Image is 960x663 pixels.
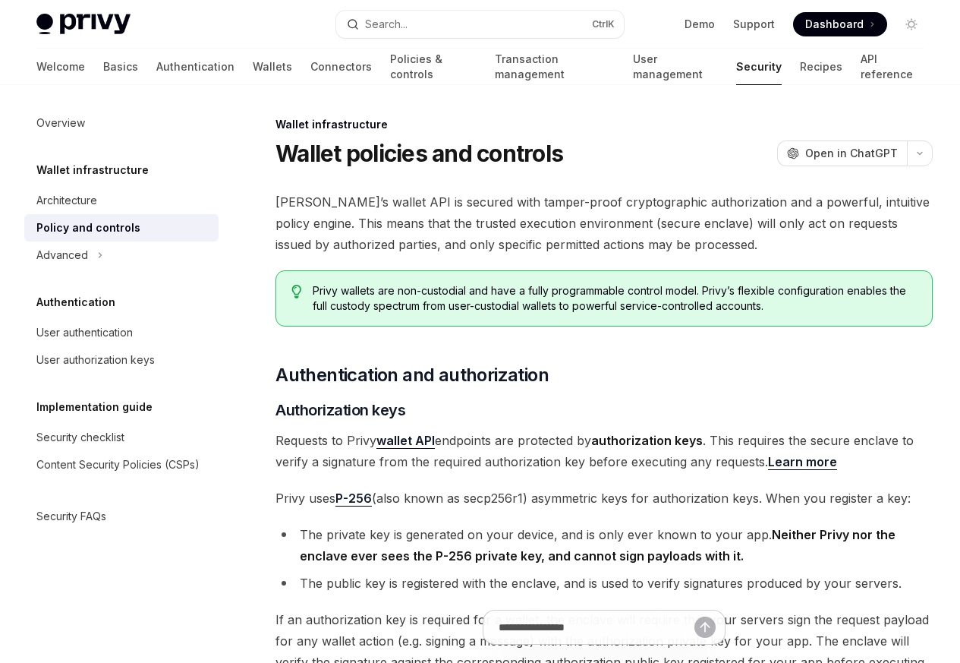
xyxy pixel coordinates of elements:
div: User authorization keys [36,351,155,369]
div: Architecture [36,191,97,210]
a: Security [736,49,782,85]
div: User authentication [36,324,133,342]
button: Open in ChatGPT [777,140,907,166]
div: Search... [365,15,408,33]
span: [PERSON_NAME]’s wallet API is secured with tamper-proof cryptographic authorization and a powerfu... [275,191,933,255]
h5: Authentication [36,293,115,311]
a: User management [633,49,718,85]
span: Authentication and authorization [275,363,549,387]
a: User authentication [24,319,219,346]
a: P-256 [335,491,372,507]
li: The private key is generated on your device, and is only ever known to your app. [275,524,933,567]
span: Requests to Privy endpoints are protected by . This requires the secure enclave to verify a signa... [275,430,933,472]
span: Ctrl K [592,18,615,30]
a: Overview [24,109,219,137]
a: Demo [685,17,715,32]
div: Wallet infrastructure [275,117,933,132]
a: API reference [861,49,924,85]
a: Policies & controls [390,49,477,85]
div: Content Security Policies (CSPs) [36,456,200,474]
a: Recipes [800,49,842,85]
a: Authentication [156,49,234,85]
a: Support [733,17,775,32]
button: Advanced [24,242,111,269]
h1: Wallet policies and controls [275,140,563,167]
span: Dashboard [805,17,864,32]
div: Overview [36,114,85,132]
a: Security checklist [24,424,219,451]
a: Welcome [36,49,85,85]
span: Open in ChatGPT [805,146,898,161]
button: Send message [694,617,716,638]
a: Dashboard [793,12,887,36]
a: Security FAQs [24,503,219,530]
span: Privy uses (also known as secp256r1) asymmetric keys for authorization keys. When you register a ... [275,488,933,509]
strong: authorization keys [591,433,703,448]
input: Ask a question... [499,611,694,644]
svg: Tip [291,285,302,298]
li: The public key is registered with the enclave, and is used to verify signatures produced by your ... [275,573,933,594]
button: Toggle dark mode [899,12,924,36]
div: Policy and controls [36,219,140,237]
button: Search...CtrlK [336,11,624,38]
a: Transaction management [495,49,615,85]
a: Wallets [253,49,292,85]
img: light logo [36,14,131,35]
span: Privy wallets are non-custodial and have a fully programmable control model. Privy’s flexible con... [313,283,917,314]
a: Learn more [768,454,837,470]
a: Content Security Policies (CSPs) [24,451,219,478]
a: Basics [103,49,138,85]
a: Policy and controls [24,214,219,242]
a: wallet API [376,433,435,449]
div: Security checklist [36,428,124,447]
a: Connectors [310,49,372,85]
h5: Wallet infrastructure [36,161,149,179]
h5: Implementation guide [36,398,153,416]
a: Architecture [24,187,219,214]
a: User authorization keys [24,346,219,374]
div: Advanced [36,246,88,264]
div: Security FAQs [36,507,106,526]
span: Authorization keys [275,399,405,421]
